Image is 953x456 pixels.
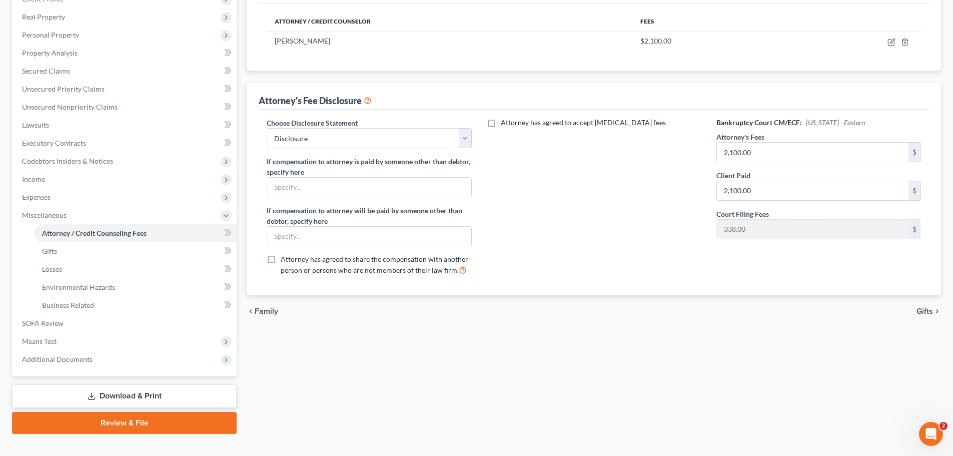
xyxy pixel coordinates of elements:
span: Attorney / Credit Counselor [275,18,371,25]
span: Expenses [22,193,51,201]
span: SOFA Review [22,319,64,327]
span: $2,100.00 [640,37,671,45]
span: Property Analysis [22,49,78,57]
a: Unsecured Priority Claims [14,80,237,98]
label: Choose Disclosure Statement [267,118,358,128]
label: If compensation to attorney will be paid by someone other than debtor, specify here [267,205,471,226]
span: [PERSON_NAME] [275,37,330,45]
span: 2 [939,422,947,430]
a: Property Analysis [14,44,237,62]
span: Lawsuits [22,121,49,129]
h6: Bankruptcy Court CM/ECF: [716,118,921,128]
label: Attorney's Fees [716,132,764,142]
div: $ [908,143,920,162]
a: Secured Claims [14,62,237,80]
a: Lawsuits [14,116,237,134]
span: Losses [42,265,62,273]
span: Family [255,307,278,315]
input: 0.00 [717,220,908,239]
a: Attorney / Credit Counseling Fees [34,224,237,242]
span: Income [22,175,45,183]
a: Losses [34,260,237,278]
div: $ [908,181,920,200]
input: 0.00 [717,181,908,200]
label: Client Paid [716,170,750,181]
a: Environmental Hazards [34,278,237,296]
i: chevron_right [933,307,941,315]
a: SOFA Review [14,314,237,332]
iframe: Intercom live chat [919,422,943,446]
a: Executory Contracts [14,134,237,152]
span: Attorney has agreed to share the compensation with another person or persons who are not members ... [281,255,468,274]
a: Business Related [34,296,237,314]
span: Means Test [22,337,57,345]
input: Specify... [267,227,471,246]
a: Gifts [34,242,237,260]
button: Gifts chevron_right [916,307,941,315]
span: Attorney has agreed to accept [MEDICAL_DATA] fees [501,118,666,127]
span: Gifts [916,307,933,315]
div: $ [908,220,920,239]
span: Miscellaneous [22,211,67,219]
span: Unsecured Nonpriority Claims [22,103,118,111]
span: Fees [640,18,654,25]
span: Additional Documents [22,355,93,363]
a: Download & Print [12,384,237,408]
label: Court Filing Fees [716,209,769,219]
span: Environmental Hazards [42,283,115,291]
span: Secured Claims [22,67,70,75]
span: Unsecured Priority Claims [22,85,105,93]
span: Real Property [22,13,65,21]
input: Specify... [267,178,471,197]
span: Personal Property [22,31,79,39]
span: Attorney / Credit Counseling Fees [42,229,147,237]
span: Gifts [42,247,57,255]
span: Codebtors Insiders & Notices [22,157,113,165]
span: [US_STATE] - Eastern [806,118,865,127]
input: 0.00 [717,143,908,162]
i: chevron_left [247,307,255,315]
span: Executory Contracts [22,139,86,147]
span: Business Related [42,301,94,309]
a: Review & File [12,412,237,434]
label: If compensation to attorney is paid by someone other than debtor, specify here [267,156,471,177]
a: Unsecured Nonpriority Claims [14,98,237,116]
button: chevron_left Family [247,307,278,315]
div: Attorney's Fee Disclosure [259,95,372,107]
